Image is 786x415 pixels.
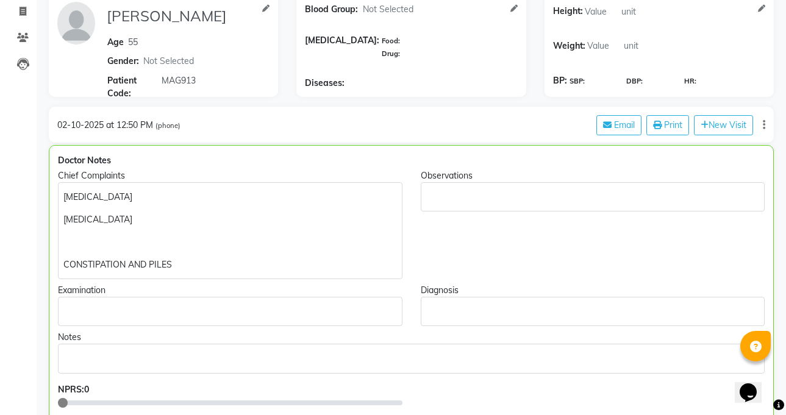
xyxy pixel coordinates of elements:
[382,49,400,58] span: Drug:
[421,169,765,182] div: Observations
[58,297,402,326] div: Rich Text Editor, main
[382,37,400,45] span: Food:
[58,169,402,182] div: Chief Complaints
[63,191,396,204] p: [MEDICAL_DATA]
[684,76,696,87] span: HR:
[553,74,567,87] span: BP:
[63,213,396,226] p: [MEDICAL_DATA]
[107,55,139,68] span: Gender:
[570,76,585,87] span: SBP:
[735,366,774,403] iframe: chat widget
[596,115,641,135] button: Email
[58,331,765,344] div: Notes
[626,76,643,87] span: DBP:
[305,77,345,90] span: Diseases:
[58,344,765,373] div: Rich Text Editor, main
[58,284,402,297] div: Examination
[58,383,402,396] div: NPRS:
[421,297,765,326] div: Rich Text Editor, main
[585,37,622,55] input: Value
[553,2,583,21] span: Height:
[58,182,402,279] div: Rich Text Editor, main
[421,182,765,211] div: Rich Text Editor, main
[694,115,753,135] button: New Visit
[106,119,153,130] span: at 12:50 PM
[57,119,104,130] span: 02-10-2025
[664,119,682,130] span: Print
[84,384,89,395] span: 0
[155,121,180,130] span: (phone)
[646,115,689,135] button: Print
[105,2,258,30] input: Name
[305,34,379,60] span: [MEDICAL_DATA]:
[553,37,585,55] span: Weight:
[622,37,659,55] input: unit
[614,119,635,130] span: Email
[57,2,95,44] img: profile
[305,3,358,16] span: Blood Group:
[160,71,257,90] input: Patient Code
[421,284,765,297] div: Diagnosis
[620,2,656,21] input: unit
[107,37,124,48] span: Age
[63,258,396,271] p: CONSTIPATION AND PILES
[583,2,620,21] input: Value
[58,154,765,167] div: Doctor Notes
[107,74,160,100] span: Patient Code:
